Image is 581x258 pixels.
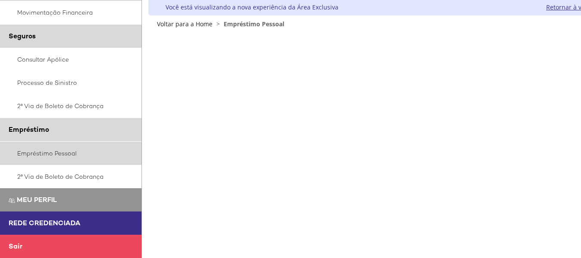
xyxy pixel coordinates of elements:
[9,218,80,227] span: Rede Credenciada
[9,197,15,204] img: Meu perfil
[9,31,36,40] span: Seguros
[9,242,22,251] span: Sair
[214,20,222,28] span: >
[166,3,338,11] div: Você está visualizando a nova experiência da Área Exclusiva
[17,195,57,204] span: Meu perfil
[9,125,49,134] span: Empréstimo
[224,20,284,28] span: Empréstimo Pessoal
[157,20,212,28] a: Voltar para a Home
